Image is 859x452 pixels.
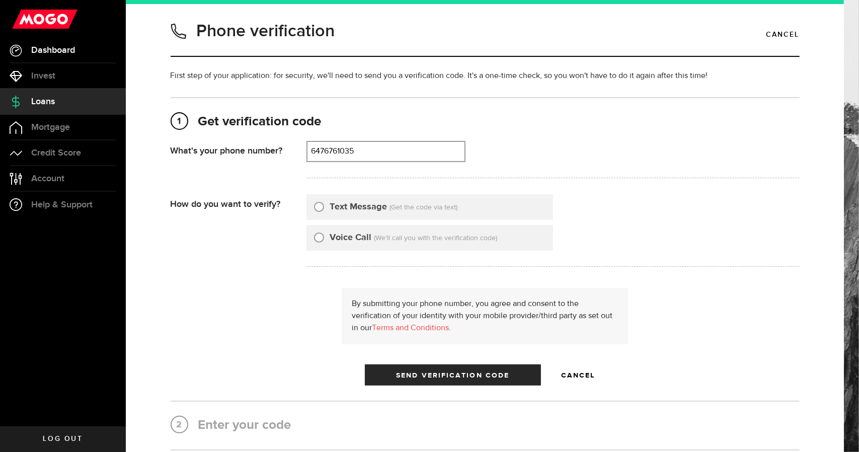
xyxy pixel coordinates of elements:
[31,46,75,55] span: Dashboard
[342,288,628,344] div: By submitting your phone number, you agree and consent to the verification of your identity with ...
[31,71,55,81] span: Invest
[374,235,498,242] span: (We'll call you with the verification code)
[330,231,372,245] label: Voice Call
[31,148,81,158] span: Credit Score
[396,372,509,379] span: Send Verification Code
[390,204,458,211] span: (Get the code via text)
[766,26,799,43] a: Cancel
[171,141,306,157] div: What's your phone number?
[31,123,70,132] span: Mortgage
[551,364,605,386] button: Cancel
[314,231,324,241] input: Voice Call
[43,435,83,442] span: Log out
[171,70,800,82] p: First step of your application: for security, we'll need to send you a verification code. It's a ...
[172,113,187,129] span: 1
[31,200,93,209] span: Help & Support
[365,364,541,386] button: Send Verification Code
[31,174,64,183] span: Account
[171,113,800,131] h2: Get verification code
[330,200,387,214] label: Text Message
[171,417,800,434] h2: Enter your code
[197,18,335,44] h1: Phone verification
[171,194,306,210] div: How do you want to verify?
[561,372,595,379] span: Cancel
[314,200,324,210] input: Text Message
[372,324,449,332] a: Terms and Conditions
[172,417,187,433] span: 2
[31,97,55,106] span: Loans
[8,4,38,34] button: Open LiveChat chat widget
